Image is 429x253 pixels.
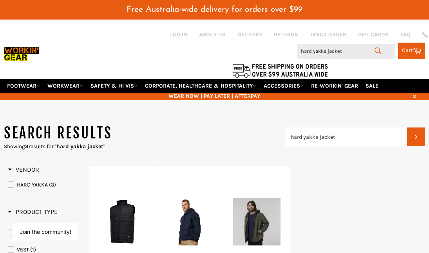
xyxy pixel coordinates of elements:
input: Search [297,44,395,59]
img: HARD YAKKA Puffer Vest 2.0 (Y21418) [98,198,146,245]
span: (1) [30,246,36,253]
h3: Product Type [8,208,58,216]
a: HARD YAKKA [8,181,84,189]
span: (3) [49,181,56,188]
span: WEAR NOW | PAY LATER | AFTERPAY [4,92,425,100]
a: SALE [362,79,382,93]
img: Flat $9.95 shipping Australia wide [231,62,329,79]
img: Workin Gear leaders in Workwear, Safety Boots, PPE, Uniforms. Australia's No.1 in Workwear [4,45,39,63]
a: TRACK ORDER [310,31,346,38]
span: HARD YAKKA [17,181,48,188]
a: SAFETY & HI VIS [87,79,141,93]
strong: hard yakka jacket [56,143,103,150]
h1: Search results [4,124,285,143]
a: Cart [398,43,425,59]
input: Search [285,127,407,146]
span: Free Australia-wide delivery for orders over $99 [127,5,302,14]
a: Log in [170,31,187,38]
p: Showing results for " " [4,143,285,150]
a: CORPORATE, HEALTHCARE & HOSPITALITY [142,79,259,93]
a: GIFT CARDS [358,31,389,38]
a: RETURNS [274,31,298,38]
a: DELIVERY [237,31,262,38]
h3: Vendor [8,166,39,174]
a: HOODIE [8,223,84,231]
img: HARD YAKKA Quilted Solid Shacket (Y06691) [233,198,281,245]
a: FAQ [400,31,411,38]
span: VEST [17,246,29,253]
strong: 3 [25,143,29,150]
button: Join the community! [20,228,71,235]
a: ABOUT US [199,31,226,38]
a: JACKET [8,234,84,243]
img: HARD YAKKA Y19326 Workwear Fleece Hoodie [166,198,213,245]
a: ACCESSORIES [261,79,307,93]
a: WORKWEAR [44,79,86,93]
a: RE-WORKIN' GEAR [308,79,361,93]
a: FOOTWEAR [4,79,43,93]
span: Vendor [8,166,39,173]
